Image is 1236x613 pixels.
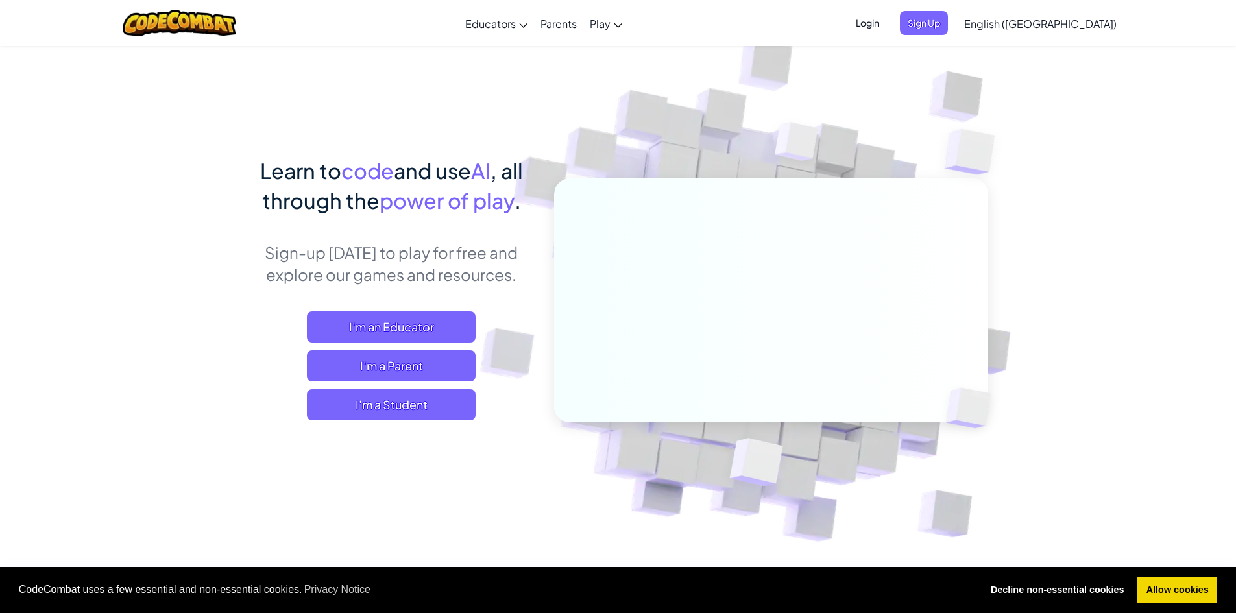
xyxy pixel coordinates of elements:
p: Sign-up [DATE] to play for free and explore our games and resources. [248,241,535,285]
span: AI [471,158,491,184]
img: Overlap cubes [697,411,814,518]
span: power of play [380,187,515,213]
a: I'm an Educator [307,311,476,343]
button: Sign Up [900,11,948,35]
a: Play [583,6,629,41]
a: Educators [459,6,534,41]
span: Educators [465,17,516,30]
button: I'm a Student [307,389,476,420]
span: and use [394,158,471,184]
a: deny cookies [982,577,1133,603]
a: allow cookies [1137,577,1217,603]
span: CodeCombat uses a few essential and non-essential cookies. [19,580,972,599]
a: I'm a Parent [307,350,476,381]
span: . [515,187,521,213]
span: Learn to [260,158,341,184]
span: code [341,158,394,184]
span: English ([GEOGRAPHIC_DATA]) [964,17,1117,30]
img: CodeCombat logo [123,10,236,36]
img: Overlap cubes [750,97,843,193]
a: Parents [534,6,583,41]
img: Overlap cubes [924,361,1021,455]
span: Play [590,17,611,30]
a: learn more about cookies [302,580,373,599]
button: Login [848,11,887,35]
img: Overlap cubes [919,97,1031,207]
a: English ([GEOGRAPHIC_DATA]) [958,6,1123,41]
